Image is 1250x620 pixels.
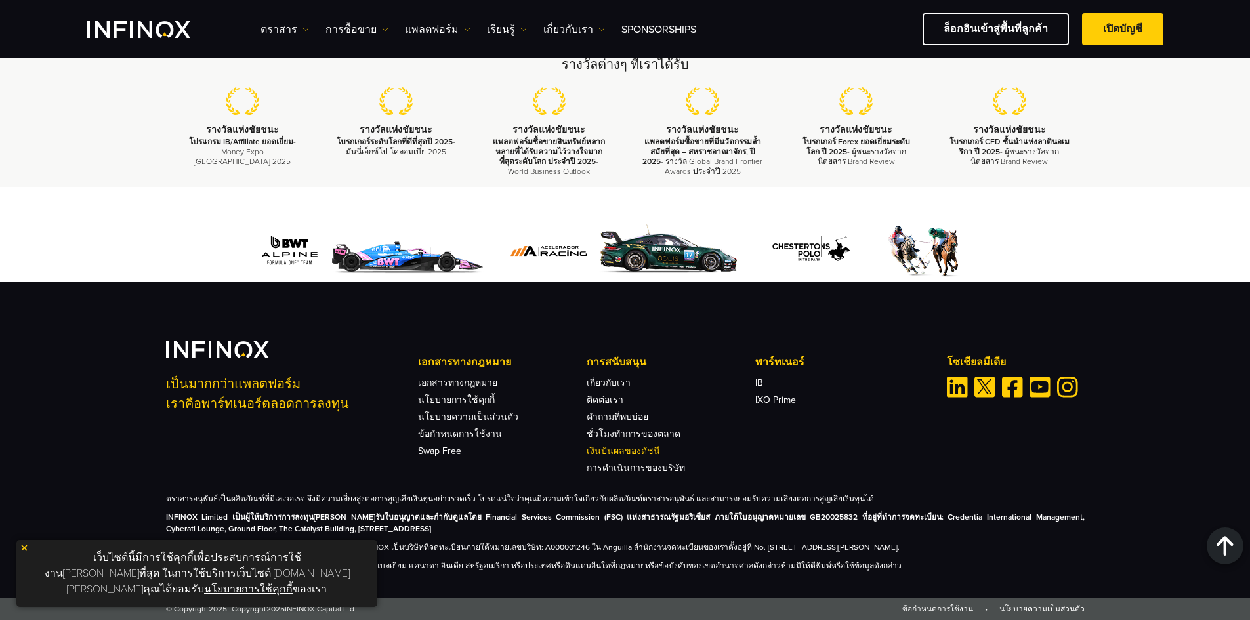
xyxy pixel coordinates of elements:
[418,428,502,440] a: ข้อกำหนดการใช้งาน
[20,543,29,552] img: yellow close icon
[975,604,997,613] span: •
[1057,377,1078,398] a: Instagram
[182,137,303,167] p: - Money Expo [GEOGRAPHIC_DATA] 2025
[755,377,763,388] a: IB
[621,22,696,37] a: Sponsorships
[796,137,917,167] p: - ผู้ชนะรางวัลจากนิตยสาร Brand Review
[947,377,968,398] a: Linkedin
[543,22,605,37] a: เกี่ยวกับเรา
[755,354,924,370] p: พาร์ทเนอร์
[642,137,761,166] strong: แพลตฟอร์มซื้อขายที่มีนวัตกรรมล้ำสมัยที่สุด – สหราชอาณาจักร, ปี 2025
[360,124,432,135] strong: รางวัลแห่งชัยชนะ
[587,377,631,388] a: เกี่ยวกับเรา
[87,21,221,38] a: INFINOX Logo
[493,137,605,166] strong: แพลตฟอร์มซื้อขายสินทรัพย์หลากหลายที่ได้รับความไว้วางใจมากที่สุดระดับโลก ประจำปี 2025
[1002,377,1023,398] a: Facebook
[337,137,453,146] strong: โบรกเกอร์ระดับโลกที่ดีที่สุดปี 2025
[512,124,585,135] strong: รางวัลแห่งชัยชนะ
[418,445,461,457] a: Swap Free
[418,394,495,405] a: นโยบายการใช้คุกกี้
[266,604,285,613] span: 2025
[418,411,518,423] a: นโยบายความเป็นส่วนตัว
[166,493,1085,505] p: ตราสารอนุพันธ์เป็นผลิตภัณฑ์ที่มีเลเวอเรจ จึงมีความเสี่ยงสูงต่อการสูญเสียเงินทุนอย่างรวดเร็ว โปรดแ...
[587,411,648,423] a: คำถามที่พบบ่อย
[206,124,279,135] strong: รางวัลแห่งชัยชนะ
[418,354,587,370] p: เอกสารทางกฎหมาย
[802,137,910,156] strong: โบรกเกอร์ Forex ยอดเยี่ยมระดับโลก ปี 2025
[166,603,354,615] span: © Copyright - Copyright INFINOX Capital Ltd
[166,512,1085,533] strong: INFINOX Limited เป็นผู้ให้บริการการลงทุน[PERSON_NAME]รับใบอนุญาตและกำกับดูแลโดย Financial Service...
[23,547,371,600] p: เว็บไซต์นี้มีการใช้คุกกี้เพื่อประสบการณ์การใช้งาน[PERSON_NAME]ที่สุด ในการใช้บริการเว็บไซต์ [DOMA...
[1030,377,1051,398] a: Youtube
[166,56,1085,74] h2: รางวัลต่างๆ ที่เราได้รับ
[949,137,1070,167] p: - ผู้ชนะรางวัลจากนิตยสาร Brand Review
[923,13,1069,45] a: ล็อกอินเข้าสู่พื้นที่ลูกค้า
[902,604,973,613] a: ข้อกำหนดการใช้งาน
[949,137,1070,156] strong: โบรกเกอร์ CFD ชั้นนำแห่งลาตินอเมริกา ปี 2025
[1082,13,1163,45] a: เปิดบัญชี
[947,354,1085,370] p: โซเชียลมีเดีย
[325,22,388,37] a: การซื้อขาย
[973,124,1046,135] strong: รางวัลแห่งชัยชนะ
[487,22,527,37] a: เรียนรู้
[489,137,610,177] p: - World Business Outlook
[974,377,995,398] a: Twitter
[335,137,456,157] p: - มันนี่เอ็กซ์โป โคลอมเบีย 2025
[166,375,396,414] p: เป็นมากกว่าแพลตฟอร์ม เราคือพาร์ทเนอร์ตลอดการลงทุน
[587,463,685,474] a: การดำเนินการของบริษัท
[755,394,796,405] a: IXO Prime
[405,22,470,37] a: แพลตฟอร์ม
[587,354,755,370] p: การสนับสนุน
[666,124,739,135] strong: รางวัลแห่งชัยชนะ
[204,583,293,596] a: นโยบายการใช้คุกกี้
[189,137,293,146] strong: โปรแกรม IB/Affiliate ยอดเยี่ยม
[209,604,227,613] span: 2025
[587,445,660,457] a: เงินปันผลของดัชนี
[418,377,497,388] a: เอกสารทางกฎหมาย
[999,604,1085,613] a: นโยบายความเป็นส่วนตัว
[166,560,1085,571] p: ข้อมูลบนเว็บไซต์นี้ไม่ได้มีไว้สำหรับผู้ที่อาศัยอยู่ในอัฟกานิสถาน เบลเยียม แคนาดา อินเดีย สหรัฐอเม...
[820,124,892,135] strong: รางวัลแห่งชัยชนะ
[166,541,1085,553] p: INFINOX Global Limited ซึ่ง[PERSON_NAME]ธุรกิจในชื่อ INFINOX เป็นบริษัทที่จดทะเบียนภายใต้หมายเลขบ...
[642,137,763,177] p: - รางวัล Global Brand Frontier Awards ประจำปี 2025
[260,22,309,37] a: ตราสาร
[587,428,680,440] a: ชั่วโมงทำการของตลาด
[587,394,623,405] a: ติดต่อเรา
